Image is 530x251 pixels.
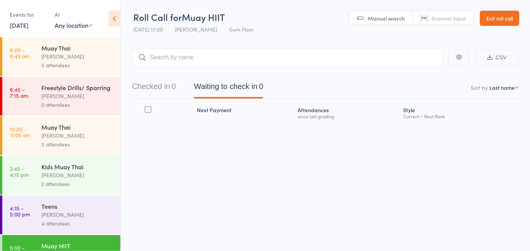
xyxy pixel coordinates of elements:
div: Freestyle Drills/ Sparring [41,83,114,92]
time: 4:15 - 5:00 pm [10,205,30,217]
span: [PERSON_NAME] [175,25,217,33]
div: 0 [259,82,263,91]
a: 4:15 -5:00 pmTeens[PERSON_NAME]4 attendees [2,195,120,234]
div: Teens [41,202,114,210]
time: 6:45 - 7:15 am [10,86,28,98]
div: Muay HIIT [41,241,114,250]
span: Muay HIIT [182,11,225,23]
a: 3:45 -4:15 pmKids Muay Thai[PERSON_NAME]2 attendees [2,156,120,195]
a: 6:45 -7:15 amFreestyle Drills/ Sparring[PERSON_NAME]0 attendees [2,77,120,116]
input: Search by name [132,49,443,66]
div: [PERSON_NAME] [41,52,114,61]
div: 5 attendees [41,61,114,70]
button: CSV [475,49,519,66]
span: Manual search [368,14,405,22]
div: since last grading [298,114,397,119]
div: [PERSON_NAME] [41,92,114,100]
div: 4 attendees [41,219,114,228]
label: Sort by [471,84,488,91]
div: Muay Thai [41,123,114,131]
div: 5 attendees [41,140,114,149]
button: Checked in0 [132,78,176,98]
div: Last name [489,84,515,91]
div: Current / Next Rank [403,114,516,119]
div: 0 [172,82,176,91]
div: 2 attendees [41,180,114,188]
div: [PERSON_NAME] [41,171,114,180]
time: 10:00 - 11:00 am [10,126,30,138]
span: Scanner input [432,14,466,22]
a: 6:00 -6:45 amMuay Thai[PERSON_NAME]5 attendees [2,37,120,76]
div: Next Payment [194,102,295,122]
div: [PERSON_NAME] [41,210,114,219]
span: [DATE] 17:00 [133,25,163,33]
div: Style [400,102,519,122]
button: Waiting to check in0 [194,78,263,98]
div: 0 attendees [41,100,114,109]
span: Gym Floor [229,25,254,33]
div: Atten­dances [295,102,400,122]
time: 6:00 - 6:45 am [10,47,30,59]
a: [DATE] [10,21,28,29]
a: 10:00 -11:00 amMuay Thai[PERSON_NAME]5 attendees [2,116,120,155]
div: Any location [55,21,92,29]
div: Muay Thai [41,44,114,52]
span: Roll Call for [133,11,182,23]
div: [PERSON_NAME] [41,131,114,140]
time: 3:45 - 4:15 pm [10,165,29,178]
a: Exit roll call [480,11,519,26]
div: Kids Muay Thai [41,162,114,171]
div: At [55,8,92,21]
div: Events for [10,8,47,21]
